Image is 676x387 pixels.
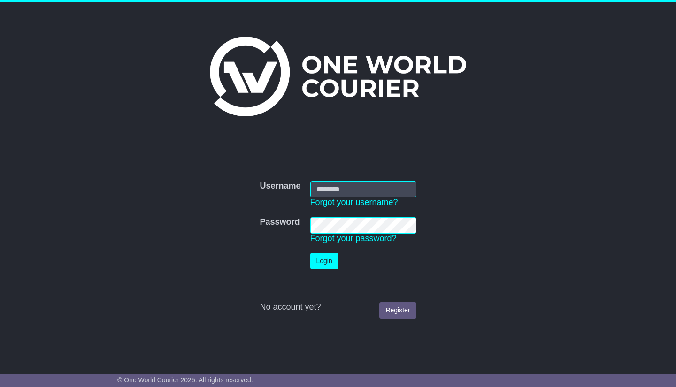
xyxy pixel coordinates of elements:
a: Forgot your username? [310,197,398,207]
span: © One World Courier 2025. All rights reserved. [117,376,253,384]
a: Register [379,302,416,319]
button: Login [310,253,338,269]
label: Password [260,217,300,228]
a: Forgot your password? [310,234,397,243]
label: Username [260,181,300,191]
div: No account yet? [260,302,416,312]
img: One World [210,37,466,116]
